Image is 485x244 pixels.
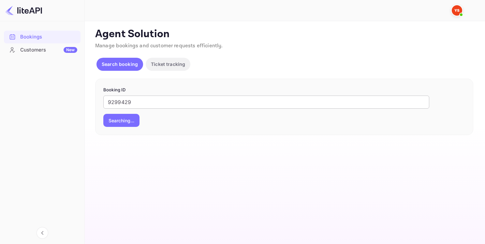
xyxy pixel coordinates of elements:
button: Collapse navigation [37,227,48,239]
input: Enter Booking ID (e.g., 63782194) [103,96,429,109]
a: CustomersNew [4,44,81,56]
div: Customers [20,46,77,54]
div: New [64,47,77,53]
img: Yandex Support [452,5,462,16]
p: Agent Solution [95,28,473,41]
button: Searching... [103,114,140,127]
img: LiteAPI logo [5,5,42,16]
span: Manage bookings and customer requests efficiently. [95,42,223,49]
div: Bookings [20,33,77,41]
p: Booking ID [103,87,465,93]
a: Bookings [4,31,81,43]
p: Ticket tracking [151,61,185,68]
p: Search booking [102,61,138,68]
